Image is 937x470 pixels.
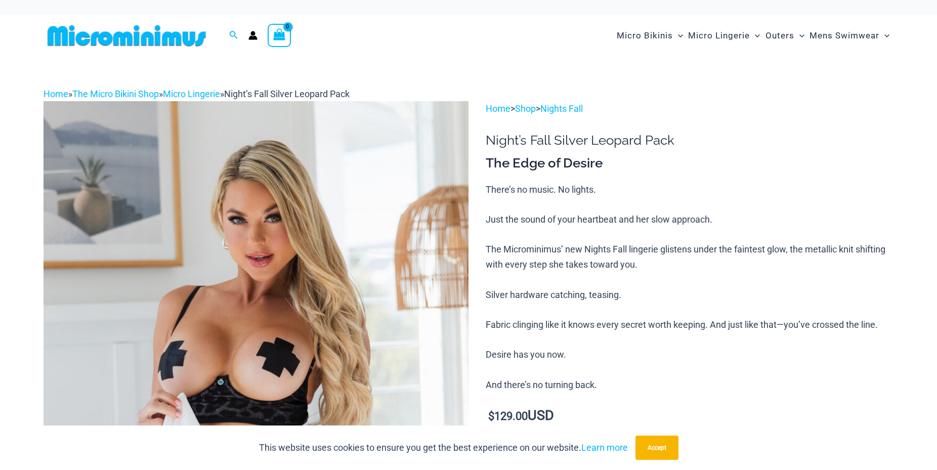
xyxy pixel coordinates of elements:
[486,155,893,172] h3: The Edge of Desire
[613,19,893,53] nav: Site Navigation
[581,442,628,453] a: Learn more
[810,23,879,49] span: Mens Swimwear
[765,23,794,49] span: Outers
[688,23,750,49] span: Micro Lingerie
[540,103,583,114] a: Nights Fall
[44,89,68,99] a: Home
[72,89,159,99] a: The Micro Bikini Shop
[44,89,350,99] span: » » »
[486,408,893,424] p: USD
[486,101,893,116] p: > >
[488,410,528,422] bdi: 129.00
[488,410,494,422] span: $
[229,29,238,42] a: Search icon link
[486,182,893,393] p: There’s no music. No lights. Just the sound of your heartbeat and her slow approach. The Micromin...
[163,89,220,99] a: Micro Lingerie
[268,24,291,47] a: View Shopping Cart, empty
[617,23,673,49] span: Micro Bikinis
[673,23,683,49] span: Menu Toggle
[635,436,678,460] button: Accept
[44,24,210,47] img: MM SHOP LOGO FLAT
[614,20,686,51] a: Micro BikinisMenu ToggleMenu Toggle
[686,20,762,51] a: Micro LingerieMenu ToggleMenu Toggle
[486,133,893,148] h1: Night’s Fall Silver Leopard Pack
[807,20,892,51] a: Mens SwimwearMenu ToggleMenu Toggle
[879,23,889,49] span: Menu Toggle
[763,20,807,51] a: OutersMenu ToggleMenu Toggle
[224,89,350,99] span: Night’s Fall Silver Leopard Pack
[486,103,510,114] a: Home
[259,440,628,455] p: This website uses cookies to ensure you get the best experience on our website.
[248,31,258,40] a: Account icon link
[515,103,536,114] a: Shop
[750,23,760,49] span: Menu Toggle
[794,23,804,49] span: Menu Toggle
